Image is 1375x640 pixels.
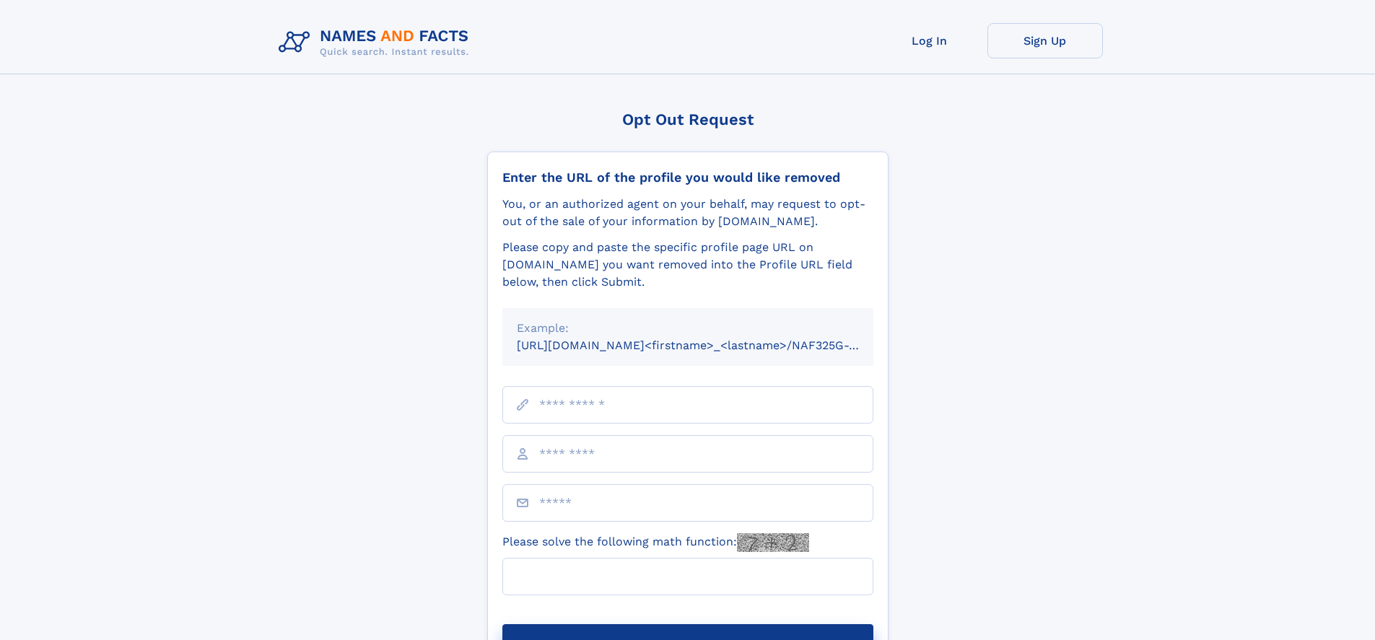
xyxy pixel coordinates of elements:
[502,239,873,291] div: Please copy and paste the specific profile page URL on [DOMAIN_NAME] you want removed into the Pr...
[273,23,481,62] img: Logo Names and Facts
[517,320,859,337] div: Example:
[502,196,873,230] div: You, or an authorized agent on your behalf, may request to opt-out of the sale of your informatio...
[487,110,889,128] div: Opt Out Request
[502,533,809,552] label: Please solve the following math function:
[517,338,901,352] small: [URL][DOMAIN_NAME]<firstname>_<lastname>/NAF325G-xxxxxxxx
[872,23,987,58] a: Log In
[502,170,873,185] div: Enter the URL of the profile you would like removed
[987,23,1103,58] a: Sign Up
